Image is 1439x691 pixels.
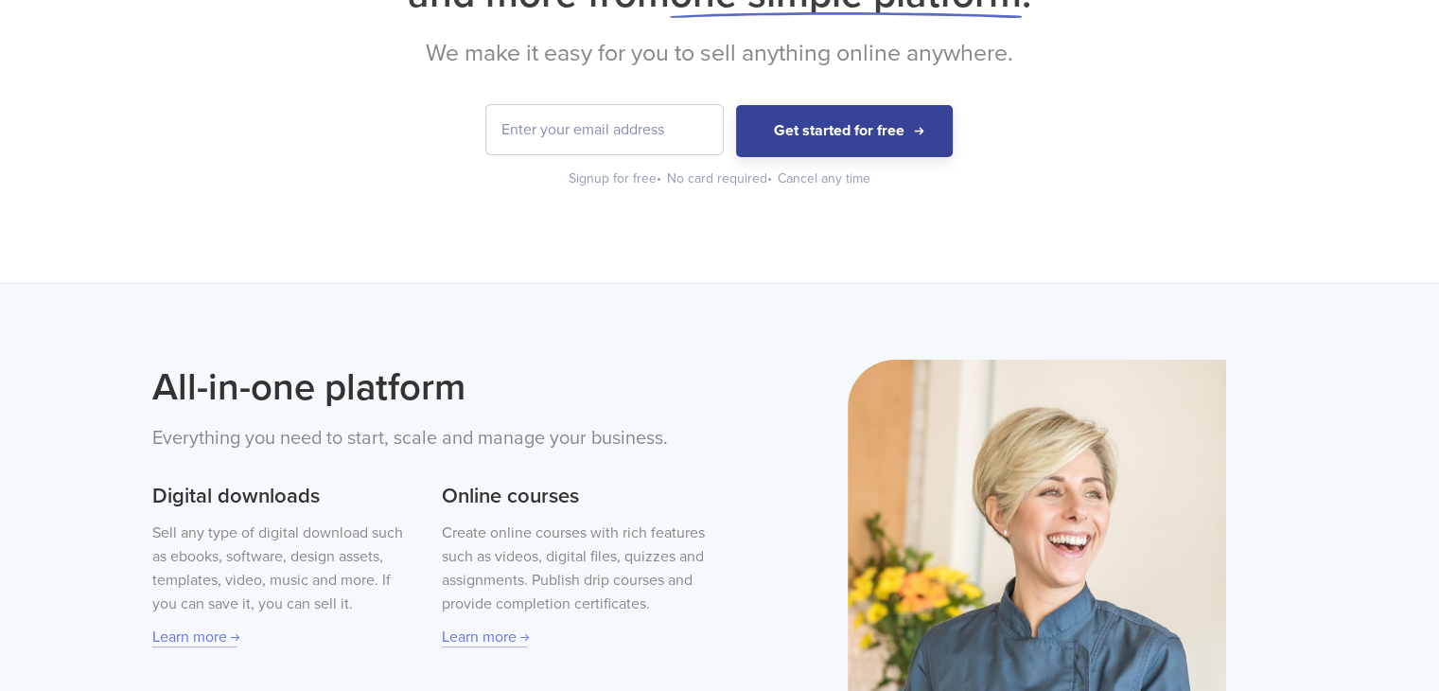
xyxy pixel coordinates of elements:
[767,170,772,186] span: •
[442,482,705,512] h3: Online courses
[778,169,870,188] div: Cancel any time
[442,522,705,616] p: Create online courses with rich features such as videos, digital files, quizzes and assignments. ...
[569,169,663,188] div: Signup for free
[442,628,527,647] a: Learn more
[152,482,415,512] h3: Digital downloads
[486,105,723,154] input: Enter your email address
[152,39,1288,67] h2: We make it easy for you to sell anything online anywhere.
[152,360,706,415] h2: All-in-one platform
[152,522,415,616] p: Sell any type of digital download such as ebooks, software, design assets, templates, video, musi...
[152,424,706,453] p: Everything you need to start, scale and manage your business.
[657,170,661,186] span: •
[736,105,953,157] button: Get started for free
[152,628,237,647] a: Learn more
[667,169,774,188] div: No card required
